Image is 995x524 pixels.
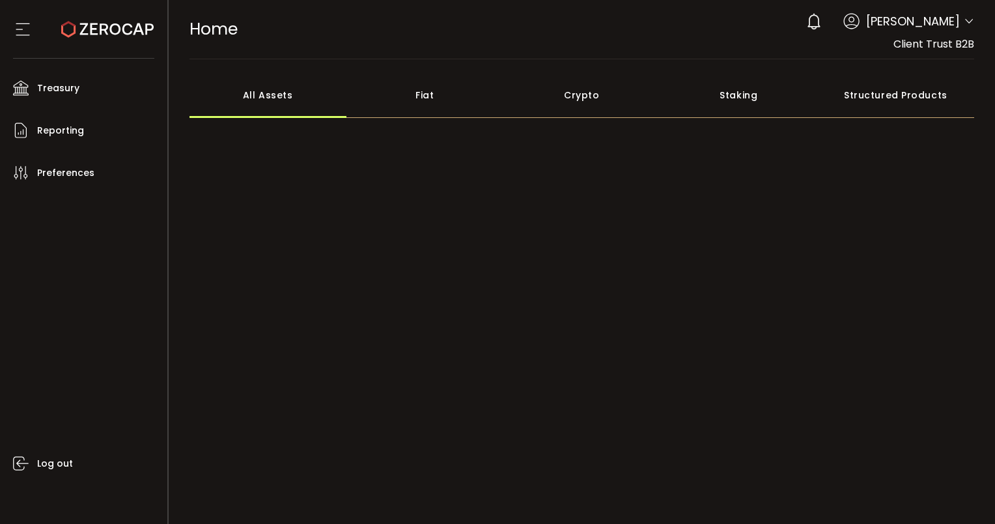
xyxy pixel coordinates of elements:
[817,72,974,118] div: Structured Products
[189,72,346,118] div: All Assets
[866,12,960,30] span: [PERSON_NAME]
[37,454,73,473] span: Log out
[37,121,84,140] span: Reporting
[37,164,94,182] span: Preferences
[189,18,238,40] span: Home
[346,72,503,118] div: Fiat
[893,36,974,51] span: Client Trust B2B
[660,72,817,118] div: Staking
[503,72,660,118] div: Crypto
[37,79,79,98] span: Treasury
